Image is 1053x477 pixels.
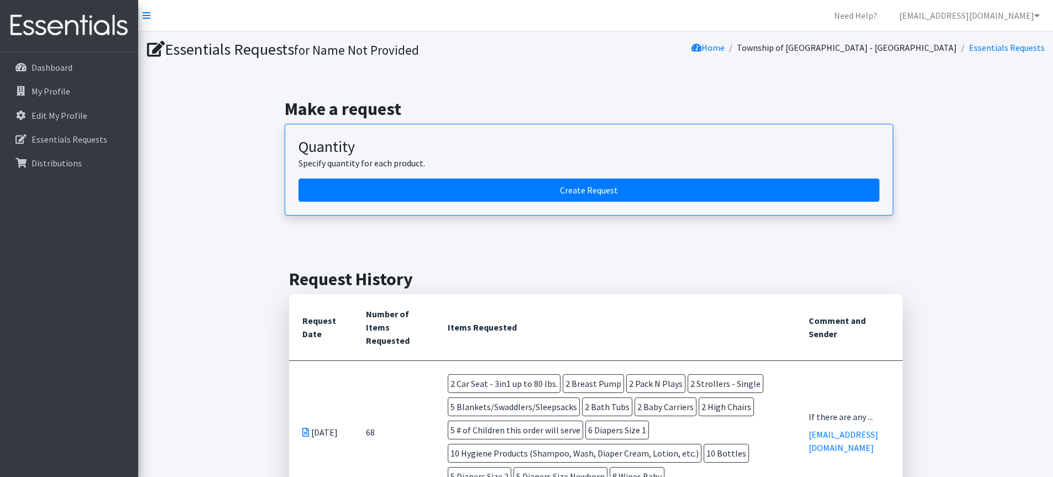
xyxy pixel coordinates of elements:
[448,421,583,439] span: 5 # of Children this order will serve
[298,179,879,202] a: Create a request by quantity
[969,42,1045,53] a: Essentials Requests
[4,152,134,174] a: Distributions
[32,110,87,121] p: Edit My Profile
[626,374,685,393] span: 2 Pack N Plays
[688,374,763,393] span: 2 Strollers - Single
[585,421,649,439] span: 6 Diapers Size 1
[4,7,134,44] img: HumanEssentials
[285,98,907,119] h2: Make a request
[4,56,134,78] a: Dashboard
[809,429,878,453] a: [EMAIL_ADDRESS][DOMAIN_NAME]
[32,86,70,97] p: My Profile
[298,156,879,170] p: Specify quantity for each product.
[825,4,886,27] a: Need Help?
[32,158,82,169] p: Distributions
[890,4,1049,27] a: [EMAIL_ADDRESS][DOMAIN_NAME]
[4,104,134,127] a: Edit My Profile
[353,294,434,361] th: Number of Items Requested
[699,397,754,416] span: 2 High Chairs
[809,410,889,423] div: If there are any ...
[737,42,957,53] a: Township of [GEOGRAPHIC_DATA] - [GEOGRAPHIC_DATA]
[32,134,107,145] p: Essentials Requests
[4,80,134,102] a: My Profile
[434,294,795,361] th: Items Requested
[635,397,696,416] span: 2 Baby Carriers
[298,138,879,156] h3: Quantity
[582,397,632,416] span: 2 Bath Tubs
[32,62,72,73] p: Dashboard
[448,397,580,416] span: 5 Blankets/Swaddlers/Sleepsacks
[289,294,353,361] th: Request Date
[563,374,624,393] span: 2 Breast Pump
[294,42,419,58] small: for Name Not Provided
[795,294,903,361] th: Comment and Sender
[289,269,903,290] h2: Request History
[448,374,560,393] span: 2 Car Seat - 3in1 up to 80 lbs.
[147,40,592,59] h1: Essentials Requests
[448,444,701,463] span: 10 Hygiene Products (Shampoo, Wash, Diaper Cream, Lotion, etc.)
[4,128,134,150] a: Essentials Requests
[691,42,725,53] a: Home
[704,444,749,463] span: 10 Bottles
